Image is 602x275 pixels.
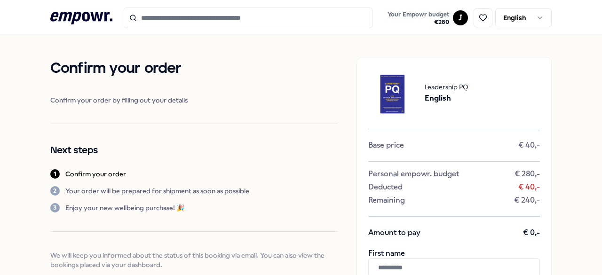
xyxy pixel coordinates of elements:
[368,182,403,192] span: Deducted
[50,57,338,80] h1: Confirm your order
[50,143,338,158] h2: Next steps
[50,186,60,196] div: 2
[368,228,420,237] span: Amount to pay
[368,169,459,179] span: Personal empowr. budget
[388,11,449,18] span: Your Empowr budget
[384,8,453,28] a: Your Empowr budget€280
[518,182,540,192] span: € 40,-
[368,69,417,118] img: package image
[453,10,468,25] button: J
[425,92,468,104] span: English
[386,9,451,28] button: Your Empowr budget€280
[65,186,249,196] p: Your order will be prepared for shipment as soon as possible
[425,82,468,92] span: Leadership PQ
[518,141,540,150] span: € 40,-
[50,203,60,212] div: 3
[523,228,540,237] span: € 0,-
[50,95,338,105] span: Confirm your order by filling out your details
[388,18,449,26] span: € 280
[515,169,540,179] span: € 280,-
[65,203,184,212] p: Enjoy your new wellbeing purchase! 🎉
[368,196,405,205] span: Remaining
[50,251,338,269] span: We will keep you informed about the status of this booking via email. You can also view the booki...
[514,196,540,205] span: € 240,-
[65,169,126,179] p: Confirm your order
[124,8,373,28] input: Search for products, categories or subcategories
[368,141,404,150] span: Base price
[50,169,60,179] div: 1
